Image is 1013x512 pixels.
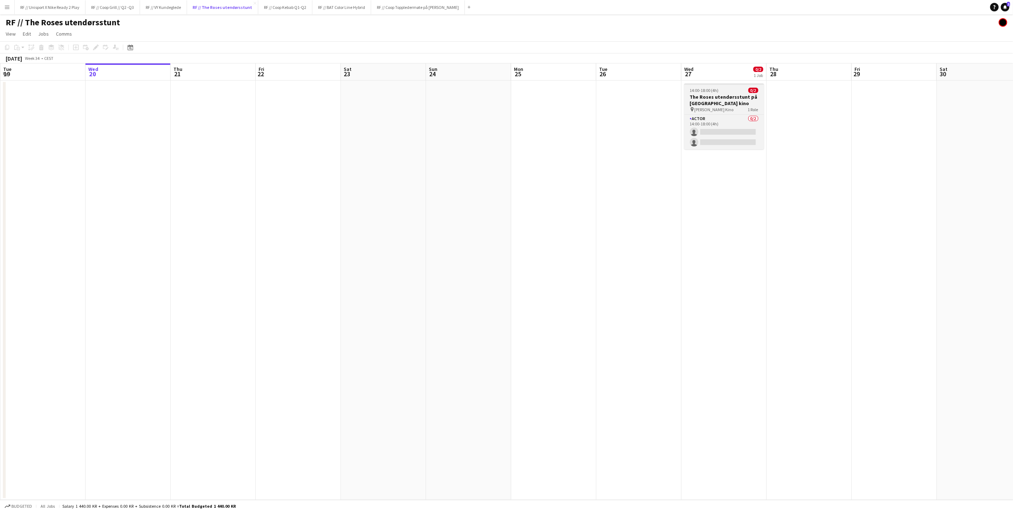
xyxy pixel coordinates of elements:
[87,70,98,78] span: 20
[259,66,264,72] span: Fri
[3,29,19,38] a: View
[88,66,98,72] span: Wed
[514,66,523,72] span: Mon
[748,107,758,112] span: 1 Role
[599,66,607,72] span: Tue
[684,66,693,72] span: Wed
[853,70,860,78] span: 29
[23,31,31,37] span: Edit
[258,0,312,14] button: RF // Coop Kebab Q1-Q2
[35,29,52,38] a: Jobs
[1007,2,1010,6] span: 1
[312,0,371,14] button: RF // BAT Color Line Hybrid
[6,31,16,37] span: View
[56,31,72,37] span: Comms
[343,70,352,78] span: 23
[754,73,763,78] div: 1 Job
[187,0,258,14] button: RF // The Roses utendørsstunt
[11,504,32,509] span: Budgeted
[3,66,11,72] span: Tue
[53,29,75,38] a: Comms
[769,66,778,72] span: Thu
[38,31,49,37] span: Jobs
[179,503,236,509] span: Total Budgeted 1 440.00 KR
[371,0,465,14] button: RF // Coop Toppledermøte på [PERSON_NAME]
[854,66,860,72] span: Fri
[258,70,264,78] span: 22
[1001,3,1009,11] a: 1
[684,94,764,107] h3: The Roses utendørsstunt på [GEOGRAPHIC_DATA] kino
[513,70,523,78] span: 25
[24,56,41,61] span: Week 34
[690,88,719,93] span: 14:00-18:00 (4h)
[684,115,764,149] app-card-role: Actor0/214:00-18:00 (4h)
[939,70,947,78] span: 30
[62,503,236,509] div: Salary 1 440.00 KR + Expenses 0.00 KR + Subsistence 0.00 KR =
[172,70,182,78] span: 21
[2,70,11,78] span: 19
[44,56,53,61] div: CEST
[748,88,758,93] span: 0/2
[768,70,778,78] span: 28
[429,66,437,72] span: Sun
[140,0,187,14] button: RF // VY Kundeglede
[6,17,120,28] h1: RF // The Roses utendørsstunt
[85,0,140,14] button: RF // Coop Grill // Q2 -Q3
[4,502,33,510] button: Budgeted
[173,66,182,72] span: Thu
[695,107,734,112] span: [PERSON_NAME] Kino
[683,70,693,78] span: 27
[598,70,607,78] span: 26
[15,0,85,14] button: RF // Unisport X Nike Ready 2 Play
[753,67,763,72] span: 0/2
[999,18,1007,27] app-user-avatar: Hin Shing Cheung
[344,66,352,72] span: Sat
[428,70,437,78] span: 24
[940,66,947,72] span: Sat
[684,83,764,149] app-job-card: 14:00-18:00 (4h)0/2The Roses utendørsstunt på [GEOGRAPHIC_DATA] kino [PERSON_NAME] Kino1 RoleActo...
[39,503,56,509] span: All jobs
[20,29,34,38] a: Edit
[6,55,22,62] div: [DATE]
